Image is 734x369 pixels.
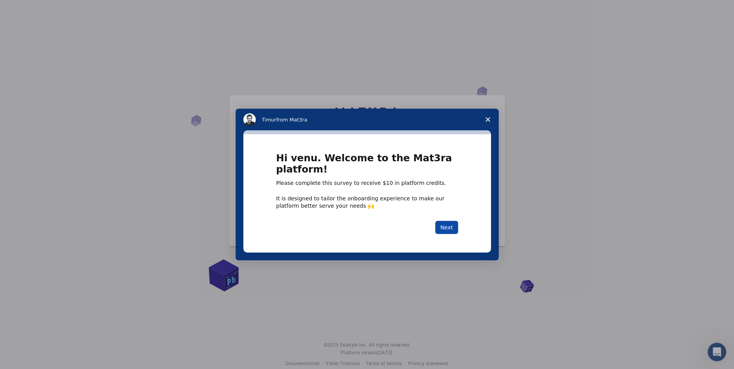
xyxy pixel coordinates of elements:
span: Support [15,5,43,12]
span: Timur [262,117,276,123]
button: Next [435,221,458,234]
div: Please complete this survey to receive $10 in platform credits. [276,179,458,187]
h1: Hi venu. Welcome to the Mat3ra platform! [276,153,458,179]
span: Close survey [477,109,499,130]
span: from Mat3ra [276,117,307,123]
div: It is designed to tailor the onboarding experience to make our platform better serve your needs 🙌 [276,195,458,209]
img: Profile image for Timur [243,113,256,126]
